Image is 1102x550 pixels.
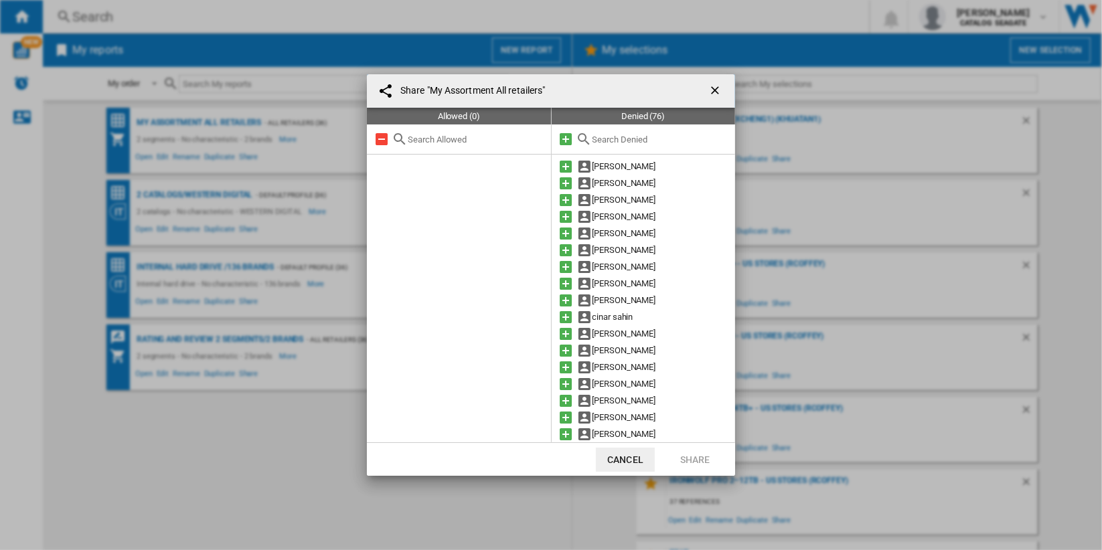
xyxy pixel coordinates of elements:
[593,426,736,442] div: [PERSON_NAME]
[593,208,736,225] div: [PERSON_NAME]
[593,191,736,208] div: [PERSON_NAME]
[593,242,736,258] div: [PERSON_NAME]
[408,134,544,145] input: Search Allowed
[552,108,736,124] div: Denied (76)
[593,275,736,292] div: [PERSON_NAME]
[593,308,736,325] div: cinar sahin
[593,175,736,191] div: [PERSON_NAME]
[593,342,736,359] div: [PERSON_NAME]
[703,78,730,104] button: getI18NText('BUTTONS.CLOSE_DIALOG')
[593,225,736,242] div: [PERSON_NAME]
[367,108,551,124] div: Allowed (0)
[374,131,390,147] md-icon: Remove all
[596,448,655,472] button: Cancel
[558,131,574,147] md-icon: Add all
[593,158,736,175] div: [PERSON_NAME]
[593,134,729,145] input: Search Denied
[593,359,736,375] div: [PERSON_NAME]
[394,84,546,98] h4: Share "My Assortment All retailers"
[593,392,736,409] div: [PERSON_NAME]
[593,325,736,342] div: [PERSON_NAME]
[593,375,736,392] div: [PERSON_NAME]
[708,84,724,100] ng-md-icon: getI18NText('BUTTONS.CLOSE_DIALOG')
[665,448,724,472] button: Share
[593,409,736,426] div: [PERSON_NAME]
[593,258,736,275] div: [PERSON_NAME]
[593,292,736,308] div: [PERSON_NAME]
